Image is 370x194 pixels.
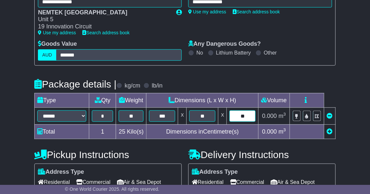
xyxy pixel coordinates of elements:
[216,50,251,56] label: Lithium Battery
[35,93,89,107] td: Type
[38,49,56,61] label: AUD
[283,127,286,132] sup: 3
[278,113,286,119] span: m
[259,93,290,107] td: Volume
[82,30,129,35] a: Search address book
[178,107,187,124] td: x
[76,177,110,187] span: Commercial
[35,124,89,139] td: Total
[119,128,125,135] span: 25
[38,9,170,16] div: NEMTEK [GEOGRAPHIC_DATA]
[34,79,116,89] h4: Package details |
[264,50,277,56] label: Other
[327,113,333,119] a: Remove this item
[188,40,261,48] label: Any Dangerous Goods?
[196,50,203,56] label: No
[218,107,227,124] td: x
[230,177,264,187] span: Commercial
[146,93,259,107] td: Dimensions (L x W x H)
[192,169,238,176] label: Address Type
[188,149,336,160] h4: Delivery Instructions
[38,177,70,187] span: Residential
[89,124,116,139] td: 1
[192,177,224,187] span: Residential
[38,23,170,30] div: 19 Innovation Circuit
[278,128,286,135] span: m
[34,149,182,160] h4: Pickup Instructions
[116,124,146,139] td: Kilo(s)
[327,128,333,135] a: Add new item
[188,9,226,14] a: Use my address
[271,177,315,187] span: Air & Sea Depot
[38,40,77,48] label: Goods Value
[65,186,160,192] span: © One World Courier 2025. All rights reserved.
[38,30,76,35] a: Use my address
[116,93,146,107] td: Weight
[152,82,162,89] label: lb/in
[233,9,280,14] a: Search address book
[38,169,84,176] label: Address Type
[283,112,286,117] sup: 3
[262,113,277,119] span: 0.000
[125,82,140,89] label: kg/cm
[89,93,116,107] td: Qty
[117,177,161,187] span: Air & Sea Depot
[262,128,277,135] span: 0.000
[146,124,259,139] td: Dimensions in Centimetre(s)
[38,16,170,23] div: Unit 5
